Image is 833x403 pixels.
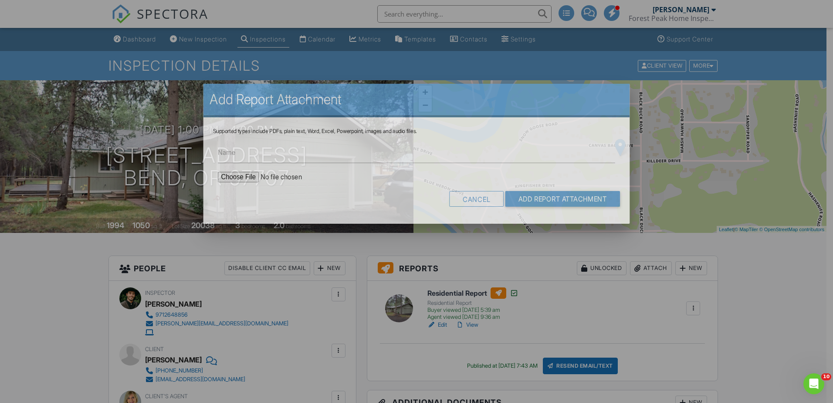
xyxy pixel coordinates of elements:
[450,191,504,207] div: Cancel
[821,373,831,380] span: 10
[803,373,824,394] iframe: Intercom live chat
[218,147,235,157] label: Name
[213,128,620,135] div: Supported types include PDFs, plain text, Word, Excel, Powerpoint, images and audio files.
[210,91,623,108] h2: Add Report Attachment
[505,191,620,207] input: Add Report Attachment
